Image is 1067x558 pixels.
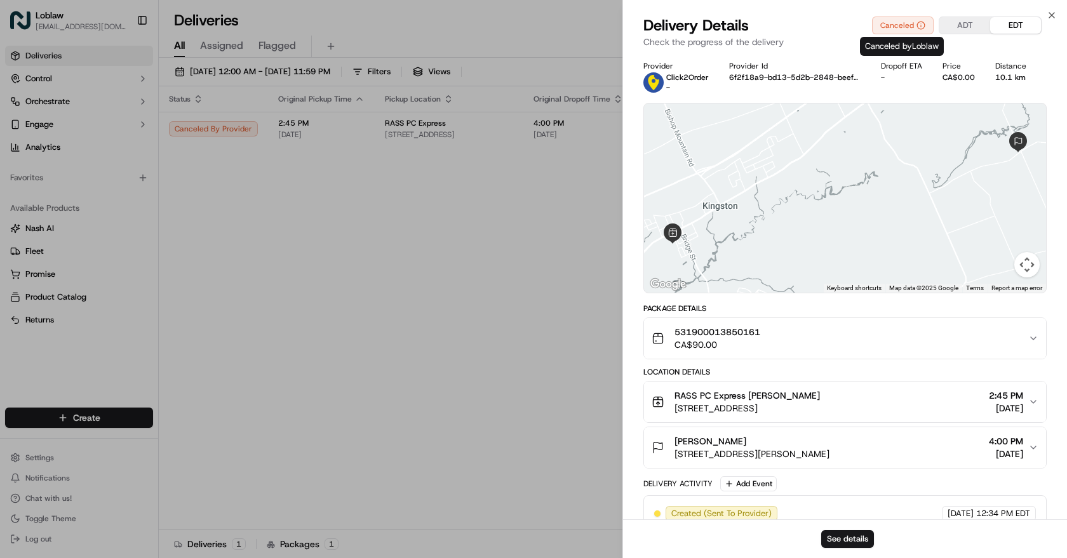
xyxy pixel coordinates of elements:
div: Provider Id [729,61,861,71]
span: Created (Sent To Provider) [671,508,772,519]
button: Add Event [720,476,777,491]
span: 12:34 PM EDT [976,508,1030,519]
span: [PERSON_NAME] [674,435,746,448]
button: Map camera controls [1014,252,1040,277]
img: Google [647,276,689,293]
span: [DATE] [989,402,1023,415]
div: - [881,72,922,83]
button: EDT [990,17,1041,34]
div: Distance [995,61,1026,71]
a: Report a map error [991,284,1042,291]
a: Open this area in Google Maps (opens a new window) [647,276,689,293]
span: Map data ©2025 Google [889,284,958,291]
button: Canceled [872,17,934,34]
div: Location Details [643,367,1047,377]
button: 531900013850161CA$90.00 [644,318,1046,359]
span: [STREET_ADDRESS][PERSON_NAME] [674,448,829,460]
button: [PERSON_NAME][STREET_ADDRESS][PERSON_NAME]4:00 PM[DATE] [644,427,1046,468]
button: Keyboard shortcuts [827,284,882,293]
div: CA$0.00 [943,72,975,83]
img: profile_click2order_cartwheel.png [643,72,664,93]
span: 531900013850161 [674,326,760,338]
span: RASS PC Express [PERSON_NAME] [674,389,820,402]
p: Click2Order [666,72,709,83]
span: 2:45 PM [989,389,1023,402]
span: Delivery Details [643,15,749,36]
span: [DATE] [948,508,974,519]
a: Terms (opens in new tab) [966,284,984,291]
span: 4:00 PM [989,435,1023,448]
button: 6f2f18a9-bd13-5d2b-2848-beef5a99661a [729,72,861,83]
div: Delivery Activity [643,479,713,489]
span: CA$90.00 [674,338,760,351]
span: - [666,83,670,93]
button: RASS PC Express [PERSON_NAME][STREET_ADDRESS]2:45 PM[DATE] [644,382,1046,422]
span: [DATE] [989,448,1023,460]
button: See details [821,530,874,548]
div: Dropoff ETA [881,61,922,71]
div: Price [943,61,975,71]
div: Package Details [643,303,1047,314]
span: [STREET_ADDRESS] [674,402,820,415]
p: Check the progress of the delivery [643,36,1047,48]
div: 10.1 km [995,72,1026,83]
span: Canceled by Loblaw [865,41,939,51]
div: Provider [643,61,709,71]
button: ADT [939,17,990,34]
